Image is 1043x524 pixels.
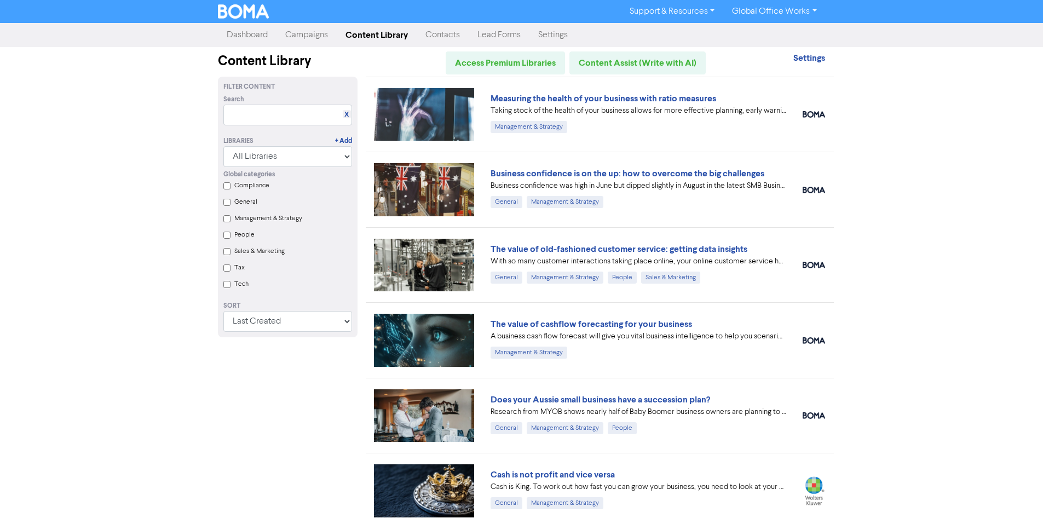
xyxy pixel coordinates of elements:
[621,3,723,20] a: Support & Resources
[803,187,825,193] img: boma
[723,3,825,20] a: Global Office Works
[527,272,603,284] div: Management & Strategy
[218,51,358,71] div: Content Library
[344,111,349,119] a: X
[491,481,786,493] div: Cash is King. To work out how fast you can grow your business, you need to look at your projected...
[491,272,522,284] div: General
[527,422,603,434] div: Management & Strategy
[234,279,249,289] label: Tech
[218,4,269,19] img: BOMA Logo
[491,422,522,434] div: General
[223,95,244,105] span: Search
[491,105,786,117] div: Taking stock of the health of your business allows for more effective planning, early warning abo...
[234,214,302,223] label: Management & Strategy
[234,230,255,240] label: People
[491,256,786,267] div: With so many customer interactions taking place online, your online customer service has to be fi...
[491,121,567,133] div: Management & Strategy
[803,111,825,118] img: boma_accounting
[223,170,352,180] div: Global categories
[446,51,565,74] a: Access Premium Libraries
[803,476,825,505] img: wolterskluwer
[491,168,764,179] a: Business confidence is on the up: how to overcome the big challenges
[608,422,637,434] div: People
[223,301,352,311] div: Sort
[234,197,257,207] label: General
[988,471,1043,524] iframe: Chat Widget
[491,244,747,255] a: The value of old-fashioned customer service: getting data insights
[491,331,786,342] div: A business cash flow forecast will give you vital business intelligence to help you scenario-plan...
[335,136,352,146] a: + Add
[527,196,603,208] div: Management & Strategy
[491,469,615,480] a: Cash is not profit and vice versa
[234,263,245,273] label: Tax
[793,54,825,63] a: Settings
[803,337,825,344] img: boma_accounting
[491,406,786,418] div: Research from MYOB shows nearly half of Baby Boomer business owners are planning to exit in the n...
[491,93,716,104] a: Measuring the health of your business with ratio measures
[608,272,637,284] div: People
[569,51,706,74] a: Content Assist (Write with AI)
[641,272,700,284] div: Sales & Marketing
[491,180,786,192] div: Business confidence was high in June but dipped slightly in August in the latest SMB Business Ins...
[469,24,529,46] a: Lead Forms
[491,497,522,509] div: General
[491,347,567,359] div: Management & Strategy
[218,24,276,46] a: Dashboard
[417,24,469,46] a: Contacts
[491,196,522,208] div: General
[276,24,337,46] a: Campaigns
[491,319,692,330] a: The value of cashflow forecasting for your business
[234,181,269,191] label: Compliance
[337,24,417,46] a: Content Library
[234,246,285,256] label: Sales & Marketing
[223,82,352,92] div: Filter Content
[491,394,710,405] a: Does your Aussie small business have a succession plan?
[793,53,825,64] strong: Settings
[527,497,603,509] div: Management & Strategy
[803,262,825,268] img: boma
[803,412,825,419] img: boma
[529,24,577,46] a: Settings
[223,136,253,146] div: Libraries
